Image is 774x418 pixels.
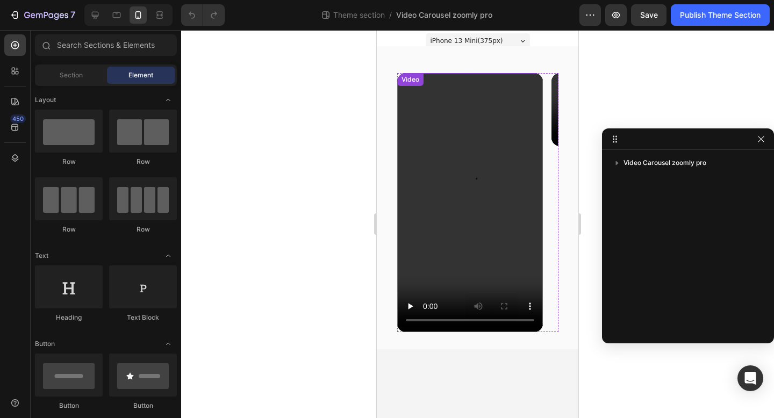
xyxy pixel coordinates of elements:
[331,10,387,21] span: Theme section
[396,10,492,21] span: Video Carousel zoomly pro
[680,10,761,21] div: Publish Theme Section
[181,4,225,26] div: Undo/Redo
[160,247,177,264] span: Toggle open
[35,339,55,349] span: Button
[35,157,103,167] div: Row
[623,157,706,168] span: Video Carousel zoomly pro
[109,157,177,167] div: Row
[109,313,177,322] div: Text Block
[737,365,763,391] div: Open Intercom Messenger
[35,401,103,410] div: Button
[4,4,80,26] button: 7
[35,313,103,322] div: Heading
[10,114,26,123] div: 450
[631,4,666,26] button: Save
[70,9,75,21] p: 7
[175,43,320,116] video: Video
[377,30,578,418] iframe: Design area
[160,91,177,109] span: Toggle open
[160,335,177,352] span: Toggle open
[671,4,770,26] button: Publish Theme Section
[389,10,392,21] span: /
[640,11,658,19] span: Save
[35,225,103,234] div: Row
[60,70,83,80] span: Section
[128,70,153,80] span: Element
[109,225,177,234] div: Row
[35,251,48,261] span: Text
[35,34,177,56] input: Search Sections & Elements
[109,401,177,410] div: Button
[35,95,56,105] span: Layout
